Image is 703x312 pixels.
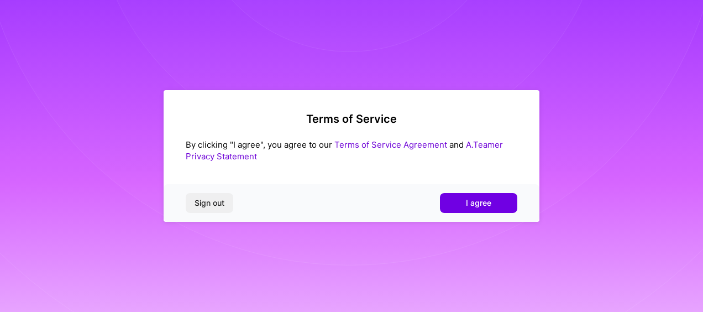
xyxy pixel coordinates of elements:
[440,193,517,213] button: I agree
[186,193,233,213] button: Sign out
[186,112,517,126] h2: Terms of Service
[334,139,447,150] a: Terms of Service Agreement
[186,139,517,162] div: By clicking "I agree", you agree to our and
[195,197,224,209] span: Sign out
[466,197,491,209] span: I agree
